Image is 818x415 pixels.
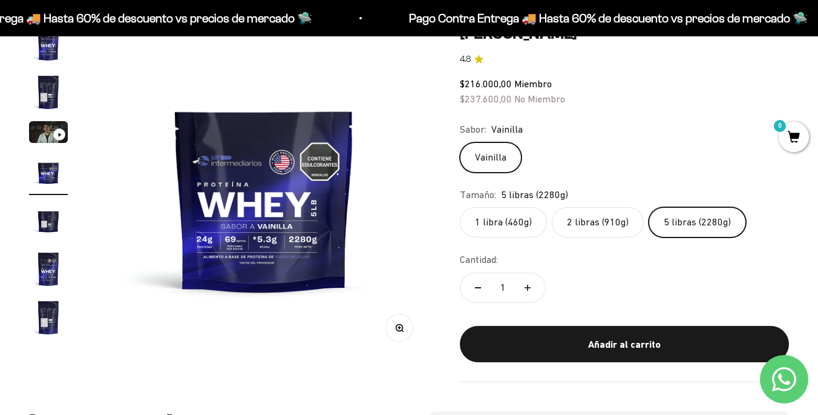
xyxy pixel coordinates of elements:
[15,158,250,179] div: Comparativa con otros productos similares
[29,24,68,67] button: Ir al artículo 1
[29,201,68,240] img: Proteína Whey - Vainilla
[40,182,249,202] input: Otra (por favor especifica)
[197,209,250,230] button: Enviar
[29,250,68,288] img: Proteína Whey - Vainilla
[29,298,68,340] button: Ir al artículo 7
[409,8,808,28] p: Pago Contra Entrega 🚚 Hasta 60% de descuento vs precios de mercado 🛸
[29,250,68,292] button: Ir al artículo 6
[460,122,486,138] legend: Sabor:
[501,187,568,203] span: 5 libras (2280g)
[15,109,250,130] div: País de origen de ingredientes
[29,73,68,115] button: Ir al artículo 2
[15,85,250,106] div: Detalles sobre ingredientes "limpios"
[460,273,496,302] button: Reducir cantidad
[29,121,68,147] button: Ir al artículo 3
[198,209,249,230] span: Enviar
[29,73,68,111] img: Proteína Whey - Vainilla
[460,78,512,89] span: $216.000,00
[779,131,809,145] a: 0
[29,153,68,195] button: Ir al artículo 4
[514,78,552,89] span: Miembro
[460,187,496,203] legend: Tamaño:
[29,153,68,191] img: Proteína Whey - Vainilla
[514,93,565,104] span: No Miembro
[460,53,471,66] span: 4.8
[29,24,68,63] img: Proteína Whey - Vainilla
[773,119,787,133] mark: 0
[29,201,68,244] button: Ir al artículo 5
[15,133,250,154] div: Certificaciones de calidad
[491,122,523,138] span: Vainilla
[29,298,68,337] img: Proteína Whey - Vainilla
[460,93,512,104] span: $237.600,00
[15,19,250,75] p: Para decidirte a comprar este suplemento, ¿qué información específica sobre su pureza, origen o c...
[97,24,431,359] img: Proteína Whey - Vainilla
[484,337,765,353] div: Añadir al carrito
[510,273,545,302] button: Aumentar cantidad
[460,53,789,66] a: 4.84.8 de 5.0 estrellas
[460,252,498,268] label: Cantidad:
[460,326,789,362] button: Añadir al carrito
